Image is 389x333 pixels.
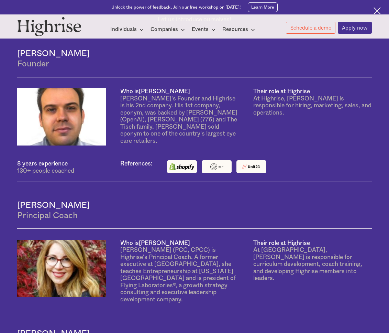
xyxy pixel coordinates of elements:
[139,240,190,246] div: [PERSON_NAME]
[139,88,190,94] div: [PERSON_NAME]
[222,25,257,34] div: Resources
[120,88,139,94] div: Who is
[253,247,372,282] div: At [GEOGRAPHIC_DATA], [PERSON_NAME] is responsible for curriculum development, coach training, an...
[17,17,81,36] img: Highrise logo
[192,25,218,34] div: Events
[253,88,310,94] div: Their role at Highrise
[17,58,372,69] div: Founder
[253,95,372,117] div: At Highrise, [PERSON_NAME] is responsible for hiring, marketing, sales, and operations.
[120,160,153,174] div: References:
[17,160,106,168] div: 8 years experience
[110,25,137,34] div: Individuals
[17,210,372,221] div: Principal Coach
[151,25,178,34] div: Companies
[286,22,335,33] a: Schedule a demo
[374,7,381,14] img: Cross icon
[338,22,372,34] a: Apply now
[192,25,209,34] div: Events
[17,200,372,210] h4: [PERSON_NAME]
[120,240,139,246] div: Who is
[17,168,106,175] div: 130+ people coached
[120,247,239,303] div: [PERSON_NAME] (PCC, CPCC) is Highrise's Principal Coach. A former executive at [GEOGRAPHIC_DATA],...
[248,2,278,12] a: Learn More
[110,25,146,34] div: Individuals
[222,25,248,34] div: Resources
[253,240,310,246] div: Their role at Highrise
[120,95,239,145] div: [PERSON_NAME]'s Founder and Highrise is his 2nd company. His 1st company, eponym, was backed by [...
[17,49,372,58] h4: [PERSON_NAME]
[151,25,187,34] div: Companies
[111,4,241,10] div: Unlock the power of feedback. Join our free workshop on [DATE]!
